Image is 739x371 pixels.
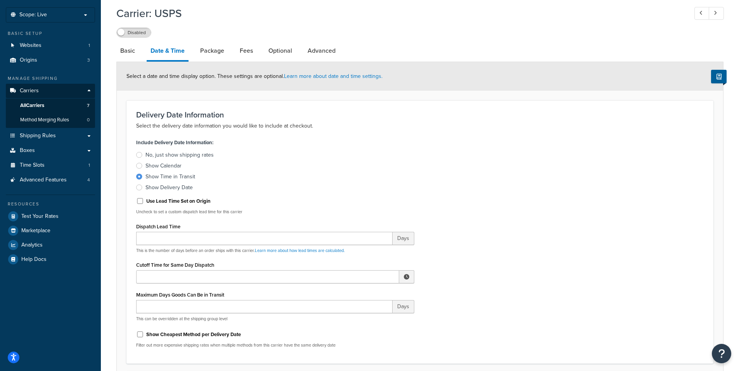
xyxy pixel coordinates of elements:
[6,84,95,128] li: Carriers
[20,177,67,183] span: Advanced Features
[126,72,382,80] span: Select a date and time display option. These settings are optional.
[87,117,90,123] span: 0
[20,162,45,169] span: Time Slots
[255,247,345,254] a: Learn more about how lead times are calculated.
[711,70,727,83] button: Show Help Docs
[136,262,214,268] label: Cutoff Time for Same Day Dispatch
[117,28,151,37] label: Disabled
[393,232,414,245] span: Days
[88,162,90,169] span: 1
[88,42,90,49] span: 1
[709,7,724,20] a: Next Record
[236,41,257,60] a: Fees
[265,41,296,60] a: Optional
[145,184,193,192] div: Show Delivery Date
[304,41,339,60] a: Advanced
[21,242,43,248] span: Analytics
[136,110,704,119] h3: Delivery Date Information
[116,6,680,21] h1: Carrier: USPS
[20,133,56,139] span: Shipping Rules
[146,198,211,205] label: Use Lead Time Set on Origin
[87,102,90,109] span: 7
[136,316,414,322] p: This can be overridden at the shipping group level
[136,121,704,131] p: Select the delivery date information you would like to include at checkout.
[20,117,69,123] span: Method Merging Rules
[6,252,95,266] a: Help Docs
[6,53,95,67] li: Origins
[136,224,180,230] label: Dispatch Lead Time
[20,57,37,64] span: Origins
[6,201,95,207] div: Resources
[284,72,382,80] a: Learn more about date and time settings.
[20,88,39,94] span: Carriers
[147,41,189,62] a: Date & Time
[6,158,95,173] a: Time Slots1
[146,331,241,338] label: Show Cheapest Method per Delivery Date
[6,75,95,82] div: Manage Shipping
[6,143,95,158] a: Boxes
[393,300,414,313] span: Days
[20,102,44,109] span: All Carriers
[6,30,95,37] div: Basic Setup
[6,173,95,187] a: Advanced Features4
[20,147,35,154] span: Boxes
[19,12,47,18] span: Scope: Live
[6,113,95,127] li: Method Merging Rules
[6,173,95,187] li: Advanced Features
[136,342,414,348] p: Filter out more expensive shipping rates when multiple methods from this carrier have the same de...
[6,209,95,223] a: Test Your Rates
[21,213,59,220] span: Test Your Rates
[20,42,42,49] span: Websites
[145,173,195,181] div: Show Time in Transit
[6,158,95,173] li: Time Slots
[21,256,47,263] span: Help Docs
[6,53,95,67] a: Origins3
[116,41,139,60] a: Basic
[136,248,414,254] p: This is the number of days before an order ships with this carrier.
[6,84,95,98] a: Carriers
[6,38,95,53] li: Websites
[6,98,95,113] a: AllCarriers7
[145,151,214,159] div: No, just show shipping rates
[6,113,95,127] a: Method Merging Rules0
[136,209,414,215] p: Uncheck to set a custom dispatch lead time for this carrier
[694,7,710,20] a: Previous Record
[196,41,228,60] a: Package
[6,238,95,252] a: Analytics
[87,177,90,183] span: 4
[6,224,95,238] a: Marketplace
[145,162,182,170] div: Show Calendar
[6,38,95,53] a: Websites1
[87,57,90,64] span: 3
[136,137,213,148] label: Include Delivery Date Information:
[21,228,50,234] span: Marketplace
[712,344,731,363] button: Open Resource Center
[6,129,95,143] a: Shipping Rules
[136,292,224,298] label: Maximum Days Goods Can Be in Transit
